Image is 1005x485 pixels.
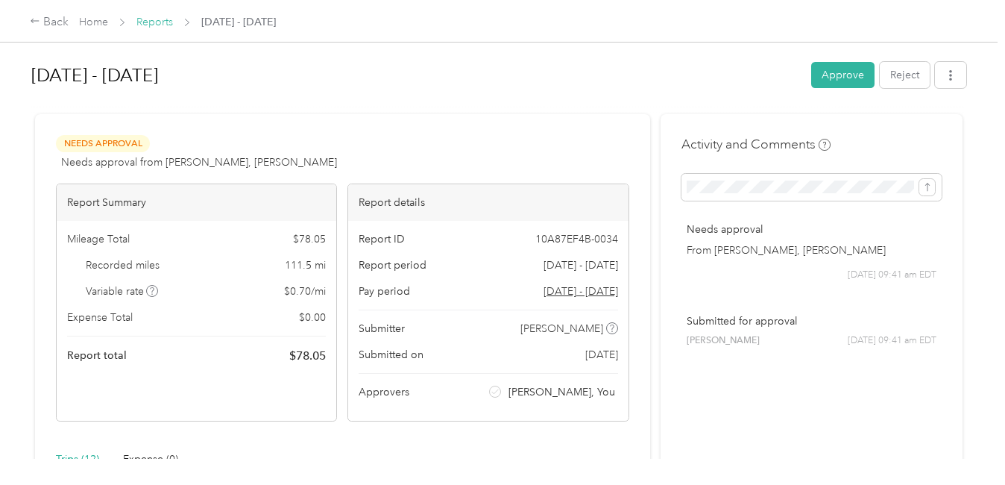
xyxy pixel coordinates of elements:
[359,257,426,273] span: Report period
[31,57,801,93] h1: Aug 18 - 31, 2025
[136,16,173,28] a: Reports
[585,347,618,363] span: [DATE]
[289,347,326,365] span: $ 78.05
[348,184,628,221] div: Report details
[687,242,936,258] p: From [PERSON_NAME], [PERSON_NAME]
[30,13,69,31] div: Back
[880,62,930,88] button: Reject
[284,284,326,299] span: $ 0.70 / mi
[293,231,326,247] span: $ 78.05
[811,62,875,88] button: Approve
[359,284,410,299] span: Pay period
[86,284,159,299] span: Variable rate
[359,347,423,363] span: Submitted on
[359,321,405,337] span: Submitter
[687,222,936,237] p: Needs approval
[921,401,1005,485] iframe: Everlance-gr Chat Button Frame
[535,231,618,247] span: 10A87EF4B-0034
[79,16,108,28] a: Home
[56,451,99,468] div: Trips (12)
[123,451,178,468] div: Expense (0)
[848,269,936,282] span: [DATE] 09:41 am EDT
[687,313,936,329] p: Submitted for approval
[544,284,618,299] span: Go to pay period
[57,184,336,221] div: Report Summary
[848,334,936,348] span: [DATE] 09:41 am EDT
[67,348,127,363] span: Report total
[520,321,603,337] span: [PERSON_NAME]
[681,135,831,154] h4: Activity and Comments
[61,154,337,170] span: Needs approval from [PERSON_NAME], [PERSON_NAME]
[687,334,760,348] span: [PERSON_NAME]
[299,310,326,325] span: $ 0.00
[508,384,615,400] span: [PERSON_NAME], You
[285,257,326,273] span: 111.5 mi
[86,257,160,273] span: Recorded miles
[359,384,409,400] span: Approvers
[56,135,150,152] span: Needs Approval
[544,257,618,273] span: [DATE] - [DATE]
[67,310,133,325] span: Expense Total
[359,231,405,247] span: Report ID
[201,14,276,30] span: [DATE] - [DATE]
[67,231,130,247] span: Mileage Total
